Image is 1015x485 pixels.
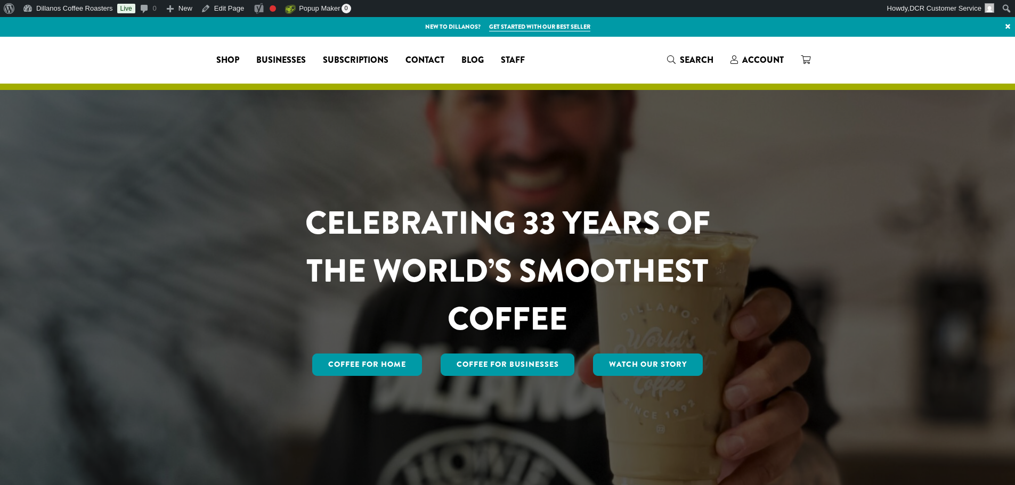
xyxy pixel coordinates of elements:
span: Blog [461,54,484,67]
span: DCR Customer Service [910,4,981,12]
span: Shop [216,54,239,67]
a: Coffee For Businesses [441,354,575,376]
span: Search [680,54,713,66]
span: Contact [405,54,444,67]
a: Watch Our Story [593,354,703,376]
a: Shop [208,52,248,69]
a: Live [117,4,135,13]
span: 0 [342,4,351,13]
a: Coffee for Home [312,354,422,376]
span: Businesses [256,54,306,67]
h1: CELEBRATING 33 YEARS OF THE WORLD’S SMOOTHEST COFFEE [274,199,742,343]
a: Search [659,51,722,69]
a: Get started with our best seller [489,22,590,31]
span: Account [742,54,784,66]
a: Staff [492,52,533,69]
span: Subscriptions [323,54,388,67]
span: Staff [501,54,525,67]
div: Focus keyphrase not set [270,5,276,12]
a: × [1001,17,1015,36]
